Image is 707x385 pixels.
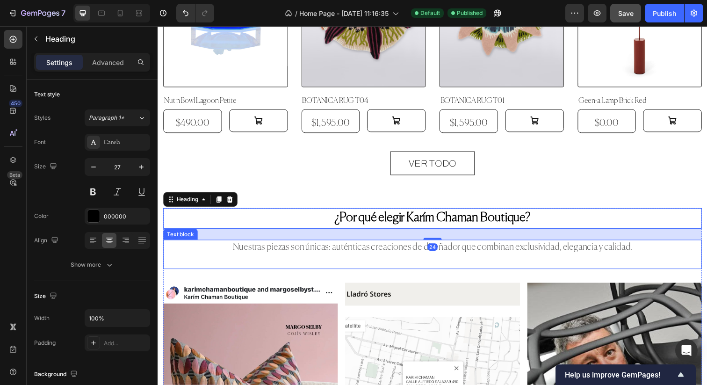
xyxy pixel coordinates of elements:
div: Beta [7,171,22,179]
div: Text style [34,90,60,99]
div: 24 [275,222,286,229]
div: 450 [9,100,22,107]
div: Show more [71,260,114,269]
p: Heading [45,33,146,44]
div: $1,595.00 [288,90,347,109]
strong: ¿Por qué elegir Karím Chaman Boutique? [180,189,381,202]
div: Padding [34,339,56,347]
div: Size [34,160,59,173]
p: Advanced [92,58,124,67]
div: Publish [653,8,676,18]
span: Default [420,9,440,17]
div: 000000 [104,212,148,221]
div: Align [34,234,60,247]
span: Save [618,9,634,17]
h2: BOTANICA RUG T01 [288,70,415,83]
button: Save [610,4,641,22]
input: Auto [85,310,150,327]
button: Show more [34,256,150,273]
p: VER TODO [256,133,305,147]
iframe: To enrich screen reader interactions, please activate Accessibility in Grammarly extension settings [158,26,707,385]
div: Heading [17,173,43,181]
span: Help us improve GemPages! [565,370,675,379]
button: Show survey - Help us improve GemPages! [565,369,686,380]
h2: Geen-a Lamp Brick Red [429,70,556,83]
div: Open Intercom Messenger [675,339,698,362]
p: Nuestras piezas son únicas: auténticas creaciones de diseñador que combinan exclusividad, eleganc... [7,219,555,233]
div: Background [34,368,79,381]
span: Paragraph 1* [89,114,124,122]
div: $0.00 [429,90,488,109]
div: Add... [104,339,148,348]
button: 7 [4,4,70,22]
div: Styles [34,114,50,122]
button: Paragraph 1* [85,109,150,126]
div: Size [34,290,59,303]
p: Settings [46,58,72,67]
div: Text block [7,208,39,217]
div: Rich Text Editor. Editing area: main [6,218,555,248]
button: Publish [645,4,684,22]
span: Home Page - [DATE] 11:16:35 [299,8,389,18]
div: Font [34,138,46,146]
div: Width [34,314,50,322]
div: Color [34,212,49,220]
div: Canela [104,138,148,147]
a: VER TODO [238,128,324,152]
div: Undo/Redo [176,4,214,22]
span: / [295,8,297,18]
p: 7 [61,7,65,19]
span: Published [457,9,483,17]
